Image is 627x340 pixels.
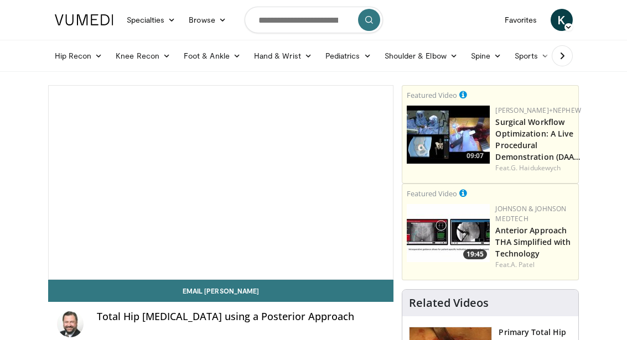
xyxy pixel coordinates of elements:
[464,45,508,67] a: Spine
[407,106,490,164] a: 09:07
[177,45,247,67] a: Foot & Ankle
[551,9,573,31] a: K
[245,7,383,33] input: Search topics, interventions
[407,204,490,262] a: 19:45
[495,106,581,115] a: [PERSON_NAME]+Nephew
[49,86,393,279] video-js: Video Player
[97,311,385,323] h4: Total Hip [MEDICAL_DATA] using a Posterior Approach
[407,90,457,100] small: Featured Video
[463,151,487,161] span: 09:07
[48,280,394,302] a: Email [PERSON_NAME]
[378,45,464,67] a: Shoulder & Elbow
[495,163,581,173] div: Feat.
[409,296,489,310] h4: Related Videos
[120,9,183,31] a: Specialties
[407,106,490,164] img: bcfc90b5-8c69-4b20-afee-af4c0acaf118.150x105_q85_crop-smart_upscale.jpg
[511,163,561,172] a: G. Haidukewych
[48,45,110,67] a: Hip Recon
[407,189,457,198] small: Featured Video
[407,204,490,262] img: 06bb1c17-1231-4454-8f12-6191b0b3b81a.150x105_q85_crop-smart_upscale.jpg
[498,9,544,31] a: Favorites
[57,311,84,337] img: Avatar
[247,45,319,67] a: Hand & Wrist
[495,117,581,162] a: Surgical Workflow Optimization: A Live Procedural Demonstration (DAA…
[109,45,177,67] a: Knee Recon
[319,45,378,67] a: Pediatrics
[495,225,571,259] a: Anterior Approach THA Simplified with Technology
[55,14,113,25] img: VuMedi Logo
[463,249,487,259] span: 19:45
[511,260,535,269] a: A. Patel
[495,260,574,270] div: Feat.
[495,204,566,223] a: Johnson & Johnson MedTech
[508,45,556,67] a: Sports
[182,9,233,31] a: Browse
